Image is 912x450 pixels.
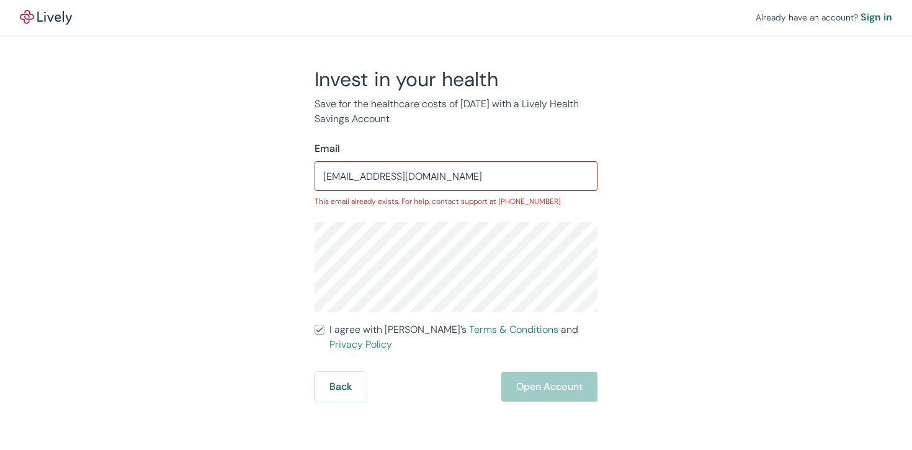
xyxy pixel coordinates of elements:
[469,323,558,336] a: Terms & Conditions
[861,10,892,25] a: Sign in
[329,338,392,351] a: Privacy Policy
[756,10,892,25] div: Already have an account?
[315,196,597,207] p: This email already exists. For help, contact support at [PHONE_NUMBER]
[329,322,597,352] span: I agree with [PERSON_NAME]’s and
[315,141,340,156] label: Email
[315,97,597,126] p: Save for the healthcare costs of [DATE] with a Lively Health Savings Account
[20,10,72,25] img: Lively
[20,10,72,25] a: LivelyLively
[315,67,597,92] h2: Invest in your health
[315,372,367,402] button: Back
